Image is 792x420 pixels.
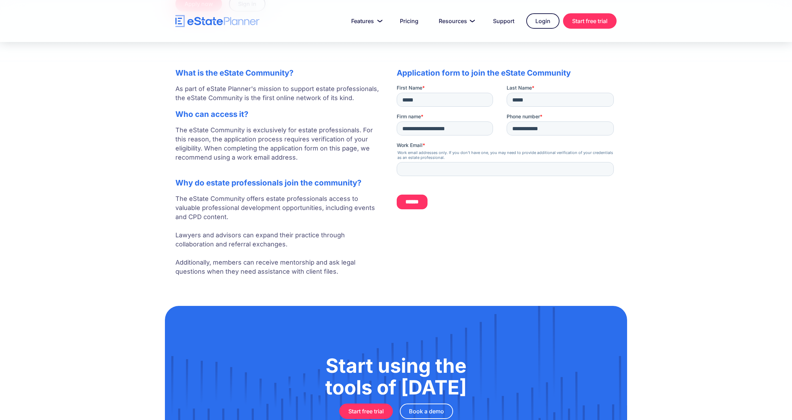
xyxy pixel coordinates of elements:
[339,404,393,419] a: Start free trial
[343,14,388,28] a: Features
[175,178,383,187] h2: Why do estate professionals join the community?
[175,84,383,103] p: As part of eState Planner's mission to support estate professionals, the eState Community is the ...
[400,404,453,419] a: Book a demo
[430,14,481,28] a: Resources
[397,68,617,77] h2: Application form to join the eState Community
[397,84,617,215] iframe: Form 0
[526,13,560,29] a: Login
[563,13,617,29] a: Start free trial
[485,14,523,28] a: Support
[175,15,259,27] a: home
[175,110,383,119] h2: Who can access it?
[200,355,592,398] h1: Start using the tools of [DATE]
[175,194,383,276] p: The eState Community offers estate professionals access to valuable professional development oppo...
[175,68,383,77] h2: What is the eState Community?
[391,14,427,28] a: Pricing
[175,126,383,171] p: The eState Community is exclusively for estate professionals. For this reason, the application pr...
